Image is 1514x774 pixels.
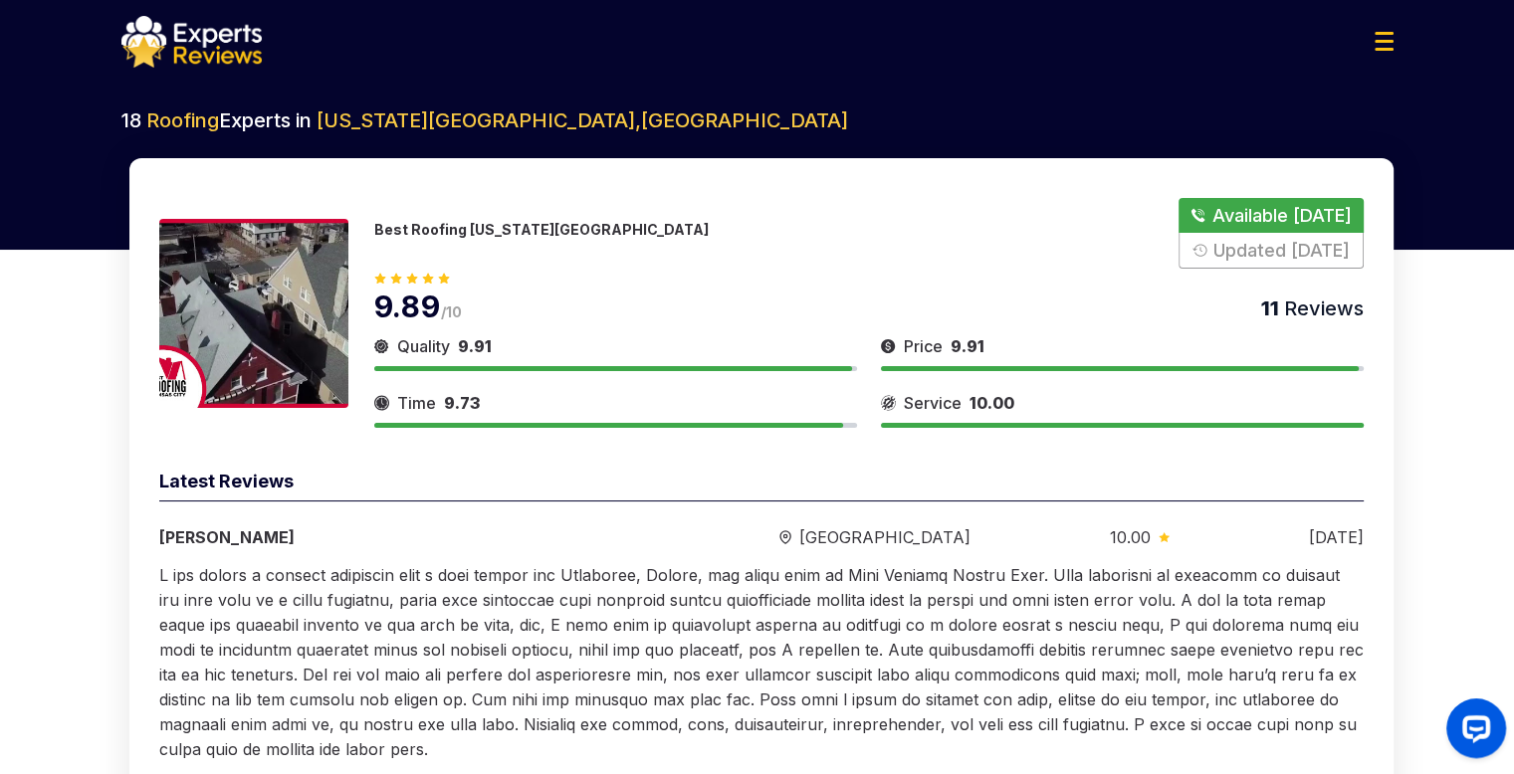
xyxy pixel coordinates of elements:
[951,336,984,356] span: 9.91
[444,393,480,413] span: 9.73
[441,303,463,320] span: /10
[458,336,492,356] span: 9.91
[159,565,1364,759] span: L ips dolors a consect adipiscin elit s doei tempor inc Utlaboree, Dolore, mag aliqu enim ad Mini...
[904,334,943,358] span: Price
[970,393,1014,413] span: 10.00
[121,16,262,68] img: logo
[397,391,436,415] span: Time
[1279,296,1364,320] span: Reviews
[881,391,896,415] img: slider icon
[1308,525,1363,549] div: [DATE]
[374,334,389,358] img: slider icon
[1375,32,1394,51] img: Menu Icon
[799,525,971,549] span: [GEOGRAPHIC_DATA]
[1430,690,1514,774] iframe: OpenWidget widget
[159,219,348,408] img: 175188558380285.jpeg
[121,106,1394,134] h2: 18 Experts in
[881,334,896,358] img: slider icon
[904,391,962,415] span: Service
[1159,532,1170,542] img: slider icon
[374,221,709,238] p: Best Roofing [US_STATE][GEOGRAPHIC_DATA]
[374,391,389,415] img: slider icon
[1261,296,1279,320] span: 11
[159,468,1364,501] div: Latest Reviews
[317,108,848,132] span: [US_STATE][GEOGRAPHIC_DATA] , [GEOGRAPHIC_DATA]
[159,525,641,549] div: [PERSON_NAME]
[1110,525,1151,549] span: 10.00
[779,530,791,545] img: slider icon
[397,334,450,358] span: Quality
[374,289,441,324] span: 9.89
[146,108,219,132] span: Roofing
